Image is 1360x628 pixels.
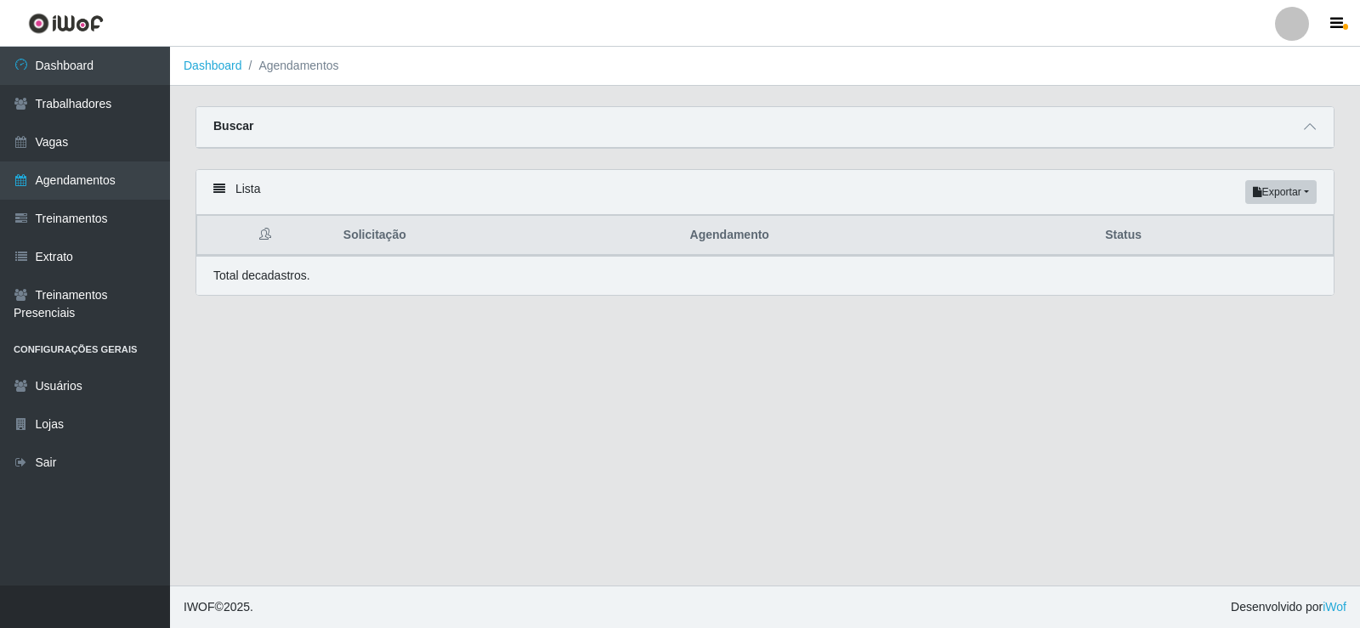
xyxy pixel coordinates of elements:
[184,600,215,614] span: IWOF
[242,57,339,75] li: Agendamentos
[184,59,242,72] a: Dashboard
[1231,598,1346,616] span: Desenvolvido por
[196,170,1334,215] div: Lista
[680,216,1096,256] th: Agendamento
[1323,600,1346,614] a: iWof
[333,216,680,256] th: Solicitação
[213,267,310,285] p: Total de cadastros.
[213,119,253,133] strong: Buscar
[170,47,1360,86] nav: breadcrumb
[1095,216,1333,256] th: Status
[1245,180,1317,204] button: Exportar
[28,13,104,34] img: CoreUI Logo
[184,598,253,616] span: © 2025 .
